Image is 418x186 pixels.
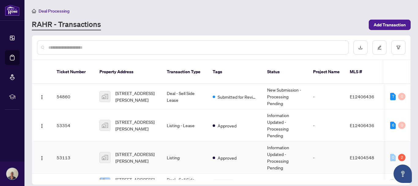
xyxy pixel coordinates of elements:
[37,153,47,162] button: Logo
[52,109,95,142] td: 53354
[52,84,95,109] td: 54860
[39,8,69,14] span: Deal Processing
[390,154,396,161] div: 0
[115,151,157,164] span: [STREET_ADDRESS][PERSON_NAME]
[5,5,20,16] img: logo
[390,93,396,100] div: 7
[391,40,405,55] button: filter
[52,142,95,174] td: 53113
[39,156,44,161] img: Logo
[374,20,406,30] span: Add Transaction
[39,123,44,128] img: Logo
[350,94,374,99] span: E12406436
[115,119,157,132] span: [STREET_ADDRESS][PERSON_NAME]
[218,154,237,161] span: Approved
[162,142,208,174] td: Listing
[100,120,110,131] img: thumbnail-img
[262,84,308,109] td: New Submission - Processing Pending
[390,122,396,129] div: 6
[115,90,157,103] span: [STREET_ADDRESS][PERSON_NAME]
[396,45,401,50] span: filter
[308,109,345,142] td: -
[398,122,405,129] div: 0
[350,123,374,128] span: E12406436
[162,84,208,109] td: Deal - Sell Side Lease
[262,142,308,174] td: Information Updated - Processing Pending
[369,20,411,30] button: Add Transaction
[6,168,18,180] img: Profile Icon
[394,165,412,183] button: Open asap
[100,152,110,163] img: thumbnail-img
[37,120,47,130] button: Logo
[372,40,386,55] button: edit
[345,60,382,84] th: MLS #
[377,45,382,50] span: edit
[262,60,308,84] th: Status
[52,60,95,84] th: Ticket Number
[350,155,374,160] span: E12404548
[39,95,44,100] img: Logo
[353,40,368,55] button: download
[218,93,257,100] span: Submitted for Review
[398,93,405,100] div: 0
[358,45,363,50] span: download
[100,91,110,102] img: thumbnail-img
[262,109,308,142] td: Information Updated - Processing Pending
[32,19,101,30] a: RAHR - Transactions
[308,142,345,174] td: -
[32,9,36,13] span: home
[308,84,345,109] td: -
[208,60,262,84] th: Tags
[398,154,405,161] div: 2
[95,60,162,84] th: Property Address
[218,122,237,129] span: Approved
[162,109,208,142] td: Listing - Lease
[37,92,47,101] button: Logo
[308,60,345,84] th: Project Name
[162,60,208,84] th: Transaction Type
